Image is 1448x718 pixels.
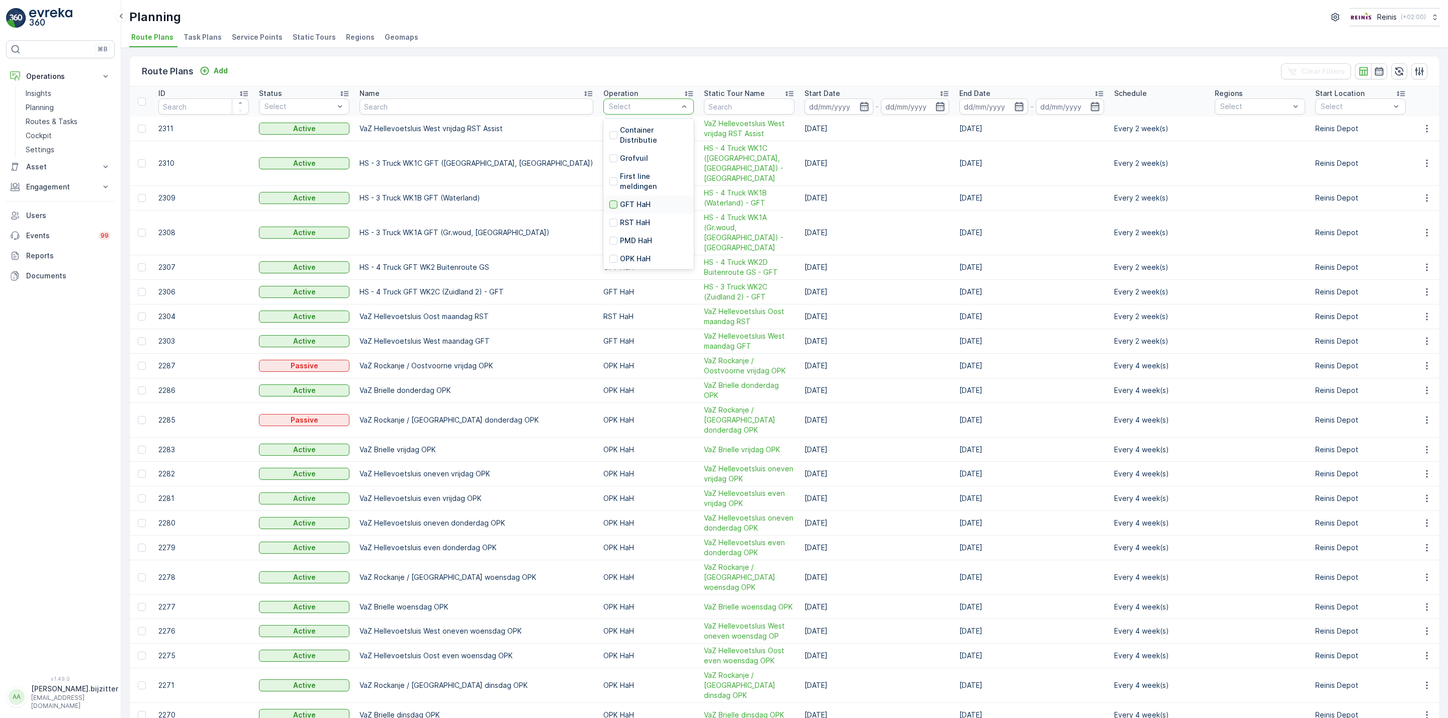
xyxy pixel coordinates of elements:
[354,619,598,644] td: VaZ Hellevoetsluis West oneven woensdag OPK
[799,619,954,644] td: [DATE]
[954,280,1109,304] td: [DATE]
[138,519,146,527] div: Toggle Row Selected
[704,257,794,277] a: HS - 4 Truck WK2D Buitenroute GS - GFT
[799,141,954,186] td: [DATE]
[293,124,316,134] p: Active
[131,32,173,42] span: Route Plans
[6,157,115,177] button: Asset
[598,354,699,378] td: OPK HaH
[1310,511,1411,536] td: Reinis Depot
[26,88,51,98] p: Insights
[1109,595,1210,619] td: Every 4 week(s)
[954,211,1109,255] td: [DATE]
[598,438,699,462] td: OPK HaH
[704,213,794,253] span: HS - 4 Truck WK1A (Gr.woud, [GEOGRAPHIC_DATA]) - [GEOGRAPHIC_DATA]
[6,177,115,197] button: Engagement
[138,386,146,394] div: Toggle Row Selected
[138,337,146,345] div: Toggle Row Selected
[6,684,115,710] button: AA[PERSON_NAME].bijzitter[EMAIL_ADDRESS][DOMAIN_NAME]
[799,329,954,354] td: [DATE]
[620,153,648,163] p: Grofvuil
[598,668,699,703] td: OPK HaH
[153,511,254,536] td: 2280
[799,644,954,668] td: [DATE]
[354,462,598,486] td: VaZ Hellevoetsluis oneven vrijdag OPK
[1109,280,1210,304] td: Every 2 week(s)
[26,145,54,155] p: Settings
[293,385,316,395] p: Active
[293,680,316,690] p: Active
[1109,536,1210,560] td: Every 4 week(s)
[138,573,146,581] div: Toggle Row Selected
[293,336,316,346] p: Active
[1109,462,1210,486] td: Every 4 week(s)
[138,603,146,611] div: Toggle Row Selected
[620,254,651,264] p: OPK HaH
[799,211,954,255] td: [DATE]
[354,668,598,703] td: VaZ Rockanje / [GEOGRAPHIC_DATA] dinsdag OPK
[153,536,254,560] td: 2279
[1349,8,1440,26] button: Reinis(+02:00)
[598,560,699,595] td: OPK HaH
[704,538,794,558] a: VaZ Hellevoetsluis even donderdag OPK
[129,9,181,25] p: Planning
[6,8,26,28] img: logo
[799,560,954,595] td: [DATE]
[954,141,1109,186] td: [DATE]
[6,226,115,246] a: Events99
[598,255,699,280] td: GFT HaH
[704,646,794,666] span: VaZ Hellevoetsluis Oost even woensdag OPK
[354,255,598,280] td: HS - 4 Truck GFT WK2 Buitenroute GS
[954,117,1109,141] td: [DATE]
[1310,255,1411,280] td: Reinis Depot
[153,486,254,511] td: 2281
[138,362,146,370] div: Toggle Row Selected
[954,462,1109,486] td: [DATE]
[598,378,699,403] td: OPK HaH
[9,689,25,705] div: AA
[22,115,115,129] a: Routes & Tasks
[153,280,254,304] td: 2306
[799,403,954,438] td: [DATE]
[22,143,115,157] a: Settings
[153,211,254,255] td: 2308
[153,255,254,280] td: 2307
[138,494,146,502] div: Toggle Row Selected
[293,626,316,636] p: Active
[1310,619,1411,644] td: Reinis Depot
[138,125,146,133] div: Toggle Row Selected
[1377,12,1397,22] p: Reinis
[598,280,699,304] td: GFT HaH
[704,488,794,508] span: VaZ Hellevoetsluis even vrijdag OPK
[293,32,336,42] span: Static Tours
[1310,644,1411,668] td: Reinis Depot
[954,668,1109,703] td: [DATE]
[153,668,254,703] td: 2271
[354,438,598,462] td: VaZ Brielle vrijdag OPK
[704,119,794,139] a: VaZ Hellevoetsluis West vrijdag RST Assist
[1310,438,1411,462] td: Reinis Depot
[799,438,954,462] td: [DATE]
[31,694,118,710] p: [EMAIL_ADDRESS][DOMAIN_NAME]
[954,560,1109,595] td: [DATE]
[1109,378,1210,403] td: Every 4 week(s)
[704,331,794,351] a: VaZ Hellevoetsluis West maandag GFT
[1109,438,1210,462] td: Every 4 week(s)
[293,469,316,479] p: Active
[954,486,1109,511] td: [DATE]
[799,595,954,619] td: [DATE]
[704,621,794,641] a: VaZ Hellevoetsluis West oneven woensdag OP
[954,403,1109,438] td: [DATE]
[704,562,794,592] a: VaZ Rockanje / Oostvoorne woensdag OPK
[704,464,794,484] a: VaZ Hellevoetsluis oneven vrijdag OPK
[1109,644,1210,668] td: Every 4 week(s)
[98,45,108,53] p: ⌘B
[153,304,254,329] td: 2304
[799,462,954,486] td: [DATE]
[1109,560,1210,595] td: Every 4 week(s)
[354,403,598,438] td: VaZ Rockanje / [GEOGRAPHIC_DATA] donderdag OPK
[704,356,794,376] span: VaZ Rockanje / Oostvoorne vrijdag OPK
